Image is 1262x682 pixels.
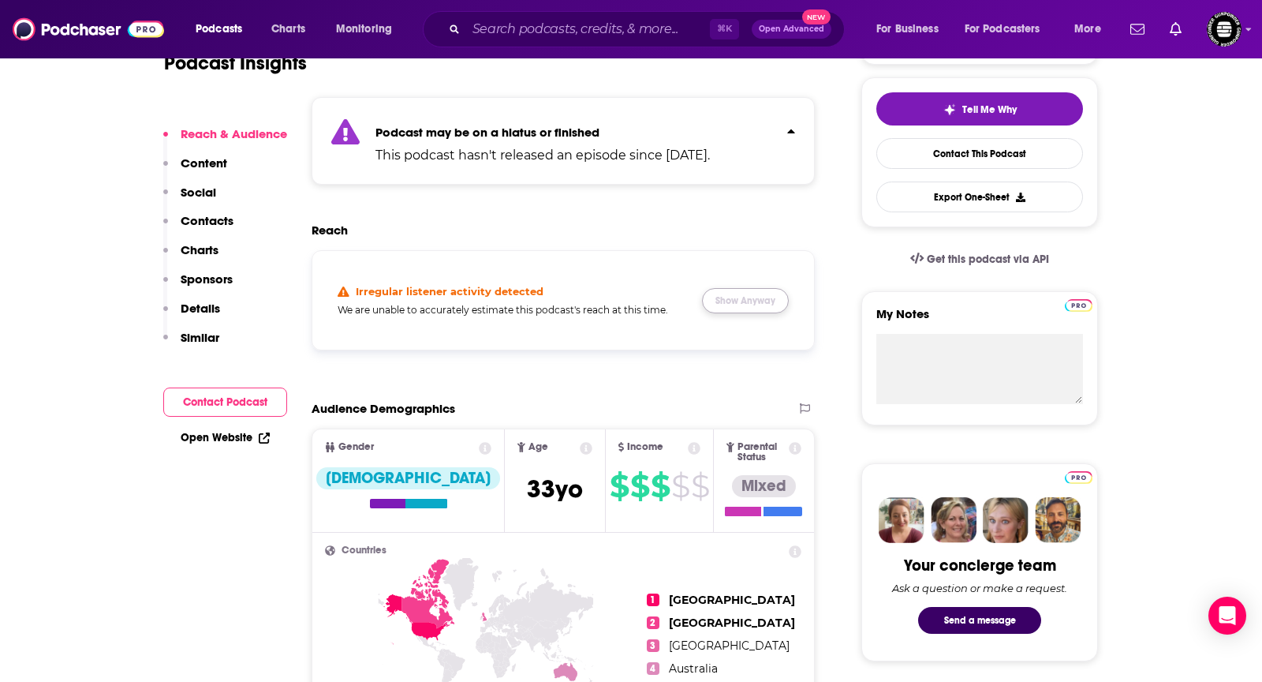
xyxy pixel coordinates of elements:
p: Social [181,185,216,200]
label: My Notes [876,306,1083,334]
p: Contacts [181,213,233,228]
img: Jules Profile [983,497,1029,543]
span: $ [691,474,709,499]
span: [GEOGRAPHIC_DATA] [669,639,790,653]
p: Reach & Audience [181,126,287,141]
div: Open Intercom Messenger [1208,597,1246,635]
img: Podchaser Pro [1065,299,1092,312]
input: Search podcasts, credits, & more... [466,17,710,42]
button: Sponsors [163,272,233,301]
div: Ask a question or make a request. [892,582,1067,594]
button: Contacts [163,213,233,242]
div: [DEMOGRAPHIC_DATA] [316,467,500,489]
button: open menu [1063,17,1121,42]
p: This podcast hasn't released an episode since [DATE]. [375,146,710,165]
h4: Irregular listener activity detected [356,285,543,298]
p: Sponsors [181,272,233,287]
p: Charts [181,242,218,257]
h2: Audience Demographics [312,401,455,416]
span: 1 [647,594,659,606]
a: Get this podcast via API [898,240,1062,279]
span: [GEOGRAPHIC_DATA] [669,593,795,607]
a: Show notifications dropdown [1163,16,1188,43]
img: Podchaser - Follow, Share and Rate Podcasts [13,14,164,44]
button: Send a message [918,607,1041,634]
span: Logged in as KarinaSabol [1207,12,1241,47]
div: Search podcasts, credits, & more... [438,11,860,47]
span: Australia [669,661,718,676]
button: Content [163,156,227,185]
p: Content [181,156,227,170]
button: Reach & Audience [163,126,287,156]
p: Details [181,301,220,316]
button: Show profile menu [1207,12,1241,47]
span: 3 [647,639,659,652]
span: Age [528,442,548,452]
span: Tell Me Why [962,103,1017,116]
section: Click to expand status details [312,97,815,185]
button: open menu [185,17,263,42]
a: Open Website [181,431,270,444]
button: open menu [865,17,958,42]
h2: Reach [312,223,348,238]
h1: Podcast Insights [164,51,307,75]
button: open menu [325,17,413,42]
div: Your concierge team [904,556,1056,575]
span: ⌘ K [710,19,739,39]
span: For Business [876,18,939,40]
span: 4 [647,662,659,675]
span: $ [651,474,670,499]
span: Gender [338,442,374,452]
span: $ [610,474,629,499]
button: Details [163,301,220,330]
a: Pro website [1065,469,1092,484]
button: Export One-Sheet [876,182,1083,212]
span: More [1074,18,1101,40]
img: Jon Profile [1035,497,1081,543]
span: Get this podcast via API [927,253,1049,266]
span: [GEOGRAPHIC_DATA] [669,616,795,630]
span: Monitoring [336,18,392,40]
a: Pro website [1065,297,1092,312]
img: Podchaser Pro [1065,471,1092,484]
span: For Podcasters [965,18,1040,40]
span: $ [630,474,649,499]
span: 2 [647,616,659,629]
button: Open AdvancedNew [752,20,831,39]
span: Parental Status [737,442,786,463]
button: open menu [954,17,1063,42]
img: Sydney Profile [879,497,924,543]
img: User Profile [1207,12,1241,47]
button: tell me why sparkleTell Me Why [876,92,1083,126]
span: New [802,9,831,24]
span: 33 yo [527,474,583,504]
button: Similar [163,330,219,359]
h5: We are unable to accurately estimate this podcast's reach at this time. [338,304,689,316]
span: Open Advanced [759,25,824,33]
a: Charts [261,17,315,42]
button: Show Anyway [702,288,789,313]
p: Similar [181,330,219,345]
button: Contact Podcast [163,388,287,417]
button: Social [163,185,216,214]
img: Barbara Profile [931,497,976,543]
a: Contact This Podcast [876,138,1083,169]
span: Charts [271,18,305,40]
span: Income [627,442,663,452]
a: Show notifications dropdown [1124,16,1151,43]
strong: Podcast may be on a hiatus or finished [375,125,599,140]
button: Charts [163,242,218,272]
span: Countries [342,545,386,556]
div: Mixed [732,475,796,497]
img: tell me why sparkle [943,103,956,116]
span: $ [671,474,689,499]
span: Podcasts [196,18,242,40]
